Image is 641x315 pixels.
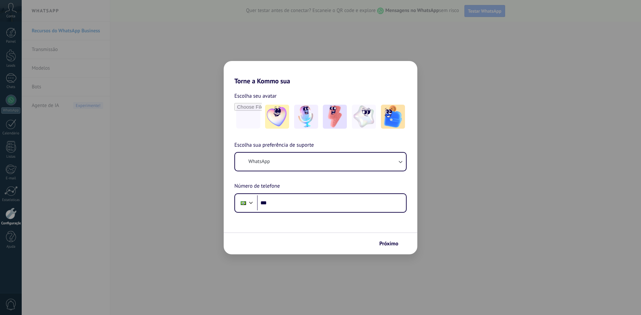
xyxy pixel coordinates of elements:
img: -4.jpeg [352,105,376,129]
span: Número de telefone [234,182,280,191]
div: Brazil: + 55 [237,196,250,210]
h2: Torne a Kommo sua [224,61,417,85]
img: -5.jpeg [381,105,405,129]
img: -3.jpeg [323,105,347,129]
span: Escolha sua preferência de suporte [234,141,314,150]
button: Próximo [376,238,407,249]
img: -2.jpeg [294,105,318,129]
span: Escolha seu avatar [234,92,277,100]
span: WhatsApp [248,158,270,165]
button: WhatsApp [235,153,406,171]
span: Próximo [379,241,398,246]
img: -1.jpeg [265,105,289,129]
